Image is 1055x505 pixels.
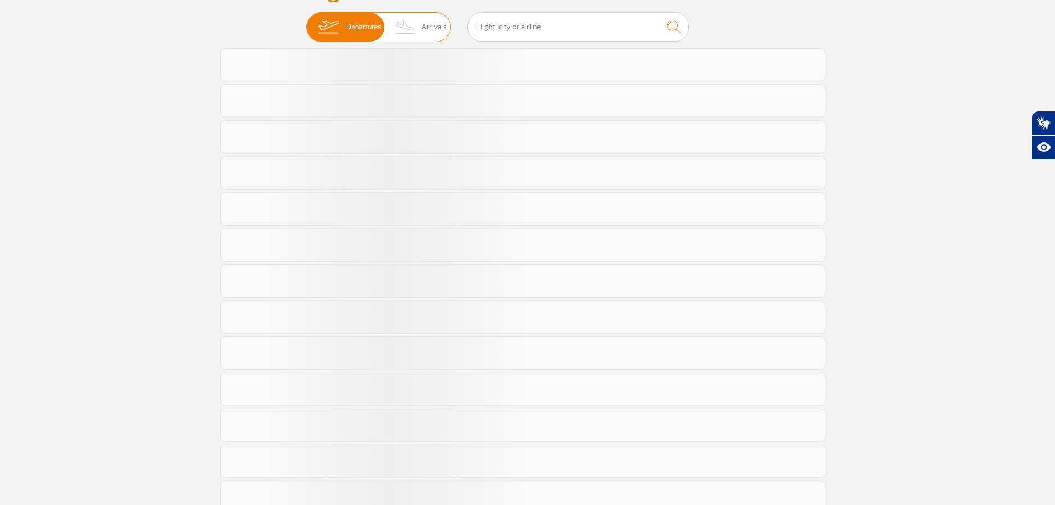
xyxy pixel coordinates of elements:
[389,13,422,42] img: slider-desembarque
[311,13,346,42] img: slider-embarque
[1032,111,1055,135] button: Abrir tradutor de língua de sinais.
[467,12,689,42] input: Flight, city or airline
[1032,111,1055,160] div: Plugin de acessibilidade da Hand Talk.
[1032,135,1055,160] button: Abrir recursos assistivos.
[421,13,447,42] span: Arrivals
[346,13,382,42] span: Departures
